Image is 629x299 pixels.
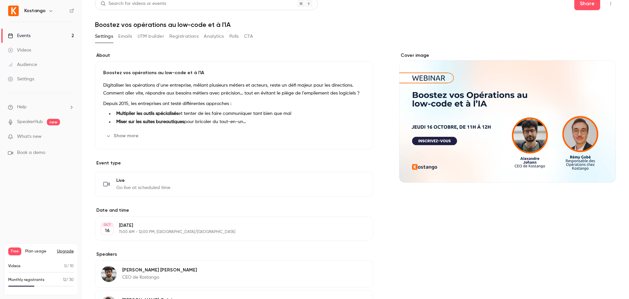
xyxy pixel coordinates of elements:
button: Polls [229,31,239,42]
div: OCT [101,223,113,227]
a: SpeakerHub [17,118,43,125]
li: help-dropdown-opener [8,104,74,111]
span: Help [17,104,27,111]
span: Go live at scheduled time [116,184,170,191]
div: Settings [8,76,34,82]
div: Alexandre Johann[PERSON_NAME] [PERSON_NAME]CEO de Kostango [95,260,373,288]
img: Alexandre Johann [101,266,117,282]
label: About [95,52,373,59]
p: [PERSON_NAME] [PERSON_NAME] [122,267,197,273]
p: [DATE] [119,222,338,229]
button: Registrations [169,31,199,42]
label: Speakers [95,251,373,258]
span: What's new [17,133,42,140]
span: Free [8,247,21,255]
p: 16 [105,227,110,234]
button: Analytics [204,31,224,42]
label: Date and time [95,207,373,214]
p: Depuis 2015, les entreprises ont testé différentes approches : [103,100,365,108]
button: UTM builder [138,31,164,42]
p: Monthly registrants [8,277,45,283]
section: Cover image [399,52,616,182]
p: Digitaliser les opérations d’une entreprise, mêlant plusieurs métiers et acteurs, reste un défi m... [103,81,365,97]
p: / 10 [64,263,74,269]
span: new [47,119,60,125]
p: 11:00 AM - 12:00 PM, [GEOGRAPHIC_DATA]/[GEOGRAPHIC_DATA] [119,229,338,235]
p: / 30 [63,277,74,283]
div: Audience [8,61,37,68]
label: Cover image [399,52,616,59]
p: Boostez vos opérations au low-code et à l'IA [103,70,365,76]
p: Videos [8,263,21,269]
h6: Kostango [24,8,46,14]
li: et tenter de les faire communiquer tant bien que mal [114,110,365,117]
img: Kostango [8,6,19,16]
span: Plan usage [25,249,53,254]
button: CTA [244,31,253,42]
button: Upgrade [57,249,74,254]
button: Settings [95,31,113,42]
span: Book a demo [17,149,45,156]
li: pour bricoler du tout-en-un [114,118,365,125]
p: CEO de Kostango [122,274,197,281]
h1: Boostez vos opérations au low-code et à l'IA [95,21,616,29]
button: Show more [103,131,143,141]
div: Search for videos or events [101,0,166,7]
strong: Miser sur les suites bureautiques [116,119,184,124]
div: Videos [8,47,31,53]
p: Event type [95,160,373,166]
strong: Multiplier les outils spécialisés [116,111,178,116]
div: Events [8,32,30,39]
button: Emails [118,31,132,42]
span: 0 [64,264,67,268]
span: Live [116,177,170,184]
span: 12 [63,278,66,282]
